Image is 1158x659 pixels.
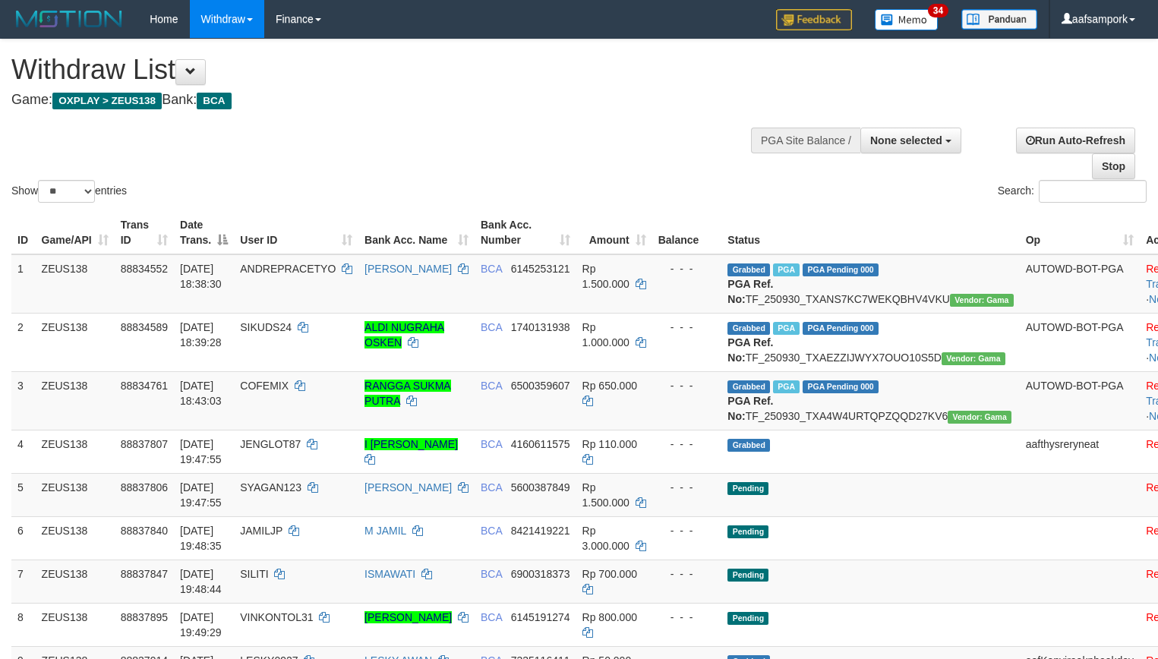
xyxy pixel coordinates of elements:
span: Grabbed [727,322,770,335]
span: 88837806 [121,481,168,493]
span: Marked by aafsolysreylen [773,322,800,335]
td: AUTOWD-BOT-PGA [1020,313,1140,371]
span: 88834552 [121,263,168,275]
span: 88837847 [121,568,168,580]
span: SIKUDS24 [240,321,292,333]
td: 7 [11,560,36,603]
td: ZEUS138 [36,516,115,560]
select: Showentries [38,180,95,203]
span: VINKONTOL31 [240,611,313,623]
span: Vendor URL: https://trx31.1velocity.biz [948,411,1011,424]
span: Grabbed [727,439,770,452]
span: JENGLOT87 [240,438,301,450]
button: None selected [860,128,961,153]
span: 88837895 [121,611,168,623]
input: Search: [1039,180,1147,203]
span: Copy 8421419221 to clipboard [511,525,570,537]
span: 88837840 [121,525,168,537]
span: Copy 5600387849 to clipboard [511,481,570,493]
th: Op: activate to sort column ascending [1020,211,1140,254]
b: PGA Ref. No: [727,395,773,422]
span: BCA [481,263,502,275]
span: SILITI [240,568,268,580]
a: [PERSON_NAME] [364,263,452,275]
td: 5 [11,473,36,516]
td: ZEUS138 [36,473,115,516]
h1: Withdraw List [11,55,757,85]
span: OXPLAY > ZEUS138 [52,93,162,109]
td: 6 [11,516,36,560]
td: 3 [11,371,36,430]
span: ANDREPRACETYO [240,263,336,275]
td: ZEUS138 [36,430,115,473]
span: [DATE] 19:48:35 [180,525,222,552]
th: Trans ID: activate to sort column ascending [115,211,174,254]
th: Balance [652,211,722,254]
span: Rp 1.500.000 [582,481,629,509]
span: [DATE] 19:47:55 [180,438,222,465]
span: COFEMIX [240,380,289,392]
span: [DATE] 18:39:28 [180,321,222,348]
a: Run Auto-Refresh [1016,128,1135,153]
span: Copy 6500359607 to clipboard [511,380,570,392]
label: Search: [998,180,1147,203]
span: Pending [727,525,768,538]
td: TF_250930_TXA4W4URTQPZQQD27KV6 [721,371,1019,430]
th: Date Trans.: activate to sort column descending [174,211,234,254]
span: BCA [481,438,502,450]
span: 88834589 [121,321,168,333]
div: - - - [658,523,716,538]
td: ZEUS138 [36,313,115,371]
td: AUTOWD-BOT-PGA [1020,371,1140,430]
span: Pending [727,569,768,582]
div: - - - [658,261,716,276]
span: Rp 650.000 [582,380,637,392]
td: AUTOWD-BOT-PGA [1020,254,1140,314]
th: Status [721,211,1019,254]
td: ZEUS138 [36,603,115,646]
span: Vendor URL: https://trx31.1velocity.biz [942,352,1005,365]
span: Rp 800.000 [582,611,637,623]
th: Game/API: activate to sort column ascending [36,211,115,254]
span: Vendor URL: https://trx31.1velocity.biz [950,294,1014,307]
span: BCA [481,568,502,580]
span: Marked by aafsolysreylen [773,263,800,276]
span: PGA Pending [803,380,879,393]
th: Bank Acc. Name: activate to sort column ascending [358,211,475,254]
span: BCA [197,93,231,109]
span: PGA Pending [803,322,879,335]
th: ID [11,211,36,254]
span: [DATE] 19:47:55 [180,481,222,509]
span: 88837807 [121,438,168,450]
a: RANGGA SUKMA PUTRA [364,380,451,407]
span: Pending [727,482,768,495]
div: - - - [658,320,716,335]
span: 34 [928,4,948,17]
span: [DATE] 19:49:29 [180,611,222,639]
h4: Game: Bank: [11,93,757,108]
td: 4 [11,430,36,473]
a: ALDI NUGRAHA OSKEN [364,321,444,348]
img: Button%20Memo.svg [875,9,939,30]
span: Copy 4160611575 to clipboard [511,438,570,450]
span: Copy 1740131938 to clipboard [511,321,570,333]
img: MOTION_logo.png [11,8,127,30]
div: - - - [658,437,716,452]
a: I [PERSON_NAME] [364,438,458,450]
span: JAMILJP [240,525,282,537]
span: Rp 110.000 [582,438,637,450]
span: Grabbed [727,380,770,393]
img: Feedback.jpg [776,9,852,30]
span: [DATE] 18:38:30 [180,263,222,290]
th: User ID: activate to sort column ascending [234,211,358,254]
label: Show entries [11,180,127,203]
span: Copy 6145191274 to clipboard [511,611,570,623]
span: [DATE] 18:43:03 [180,380,222,407]
th: Bank Acc. Number: activate to sort column ascending [475,211,576,254]
td: TF_250930_TXAEZZIJWYX7OUO10S5D [721,313,1019,371]
b: PGA Ref. No: [727,336,773,364]
span: 88834761 [121,380,168,392]
td: 1 [11,254,36,314]
span: Marked by aafsolysreylen [773,380,800,393]
img: panduan.png [961,9,1037,30]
